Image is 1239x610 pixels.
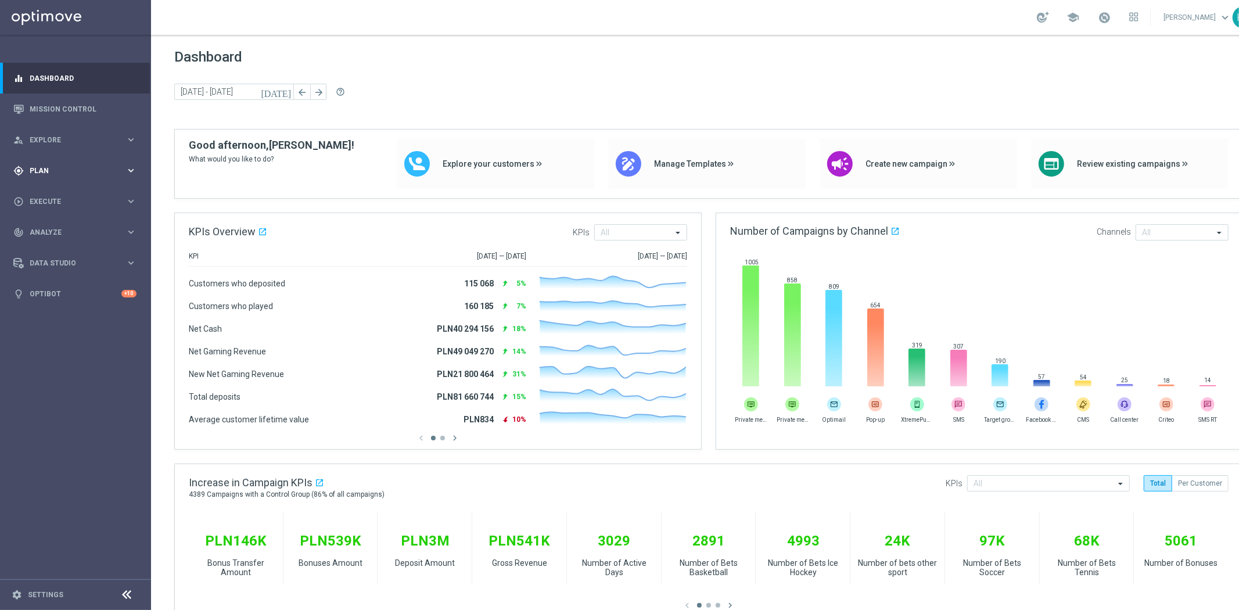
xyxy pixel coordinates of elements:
span: Data Studio [30,260,125,267]
div: Plan [13,166,125,176]
span: Explore [30,137,125,143]
div: Dashboard [13,63,137,94]
div: Execute [13,196,125,207]
button: play_circle_outline Execute keyboard_arrow_right [13,197,137,206]
i: lightbulb [13,289,24,299]
button: Mission Control [13,105,137,114]
button: gps_fixed Plan keyboard_arrow_right [13,166,137,175]
div: Mission Control [13,94,137,124]
button: Data Studio keyboard_arrow_right [13,259,137,268]
button: lightbulb Optibot +10 [13,289,137,299]
i: track_changes [13,227,24,238]
i: keyboard_arrow_right [125,196,137,207]
div: Data Studio [13,258,125,268]
i: equalizer [13,73,24,84]
span: Analyze [30,229,125,236]
a: Optibot [30,278,121,309]
button: track_changes Analyze keyboard_arrow_right [13,228,137,237]
i: gps_fixed [13,166,24,176]
div: +10 [121,290,137,297]
button: person_search Explore keyboard_arrow_right [13,135,137,145]
span: keyboard_arrow_down [1219,11,1231,24]
a: Dashboard [30,63,137,94]
button: equalizer Dashboard [13,74,137,83]
i: keyboard_arrow_right [125,257,137,268]
span: school [1066,11,1079,24]
i: keyboard_arrow_right [125,227,137,238]
a: Mission Control [30,94,137,124]
div: Optibot [13,278,137,309]
i: keyboard_arrow_right [125,134,137,145]
div: Analyze [13,227,125,238]
span: Plan [30,167,125,174]
a: Settings [28,591,63,598]
i: person_search [13,135,24,145]
a: [PERSON_NAME]keyboard_arrow_down [1162,9,1233,26]
i: settings [12,590,22,600]
div: Explore [13,135,125,145]
i: play_circle_outline [13,196,24,207]
span: Execute [30,198,125,205]
i: keyboard_arrow_right [125,165,137,176]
